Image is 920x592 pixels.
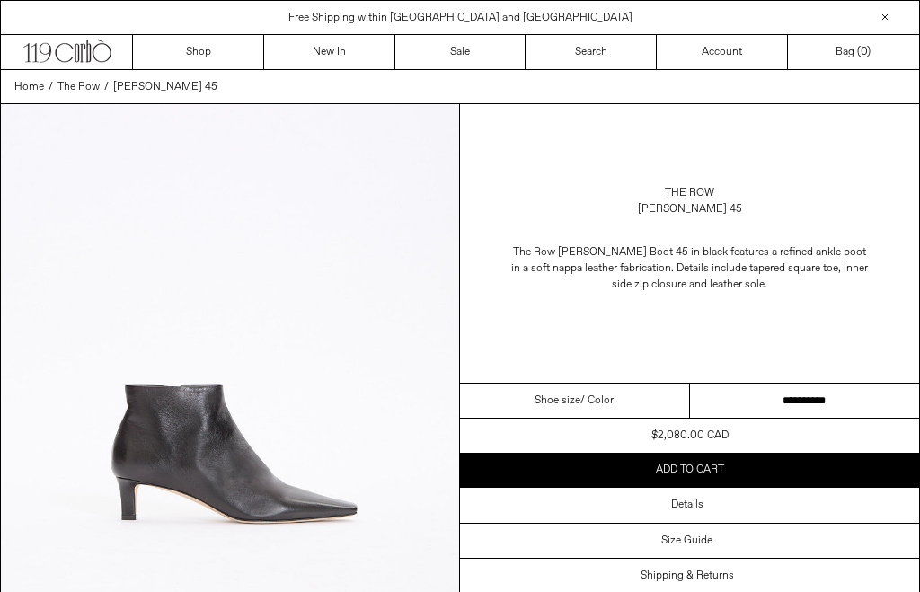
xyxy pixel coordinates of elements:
span: Shoe size [535,393,580,409]
a: Search [526,35,657,69]
a: Sale [395,35,526,69]
a: Free Shipping within [GEOGRAPHIC_DATA] and [GEOGRAPHIC_DATA] [288,11,632,25]
a: Shop [133,35,264,69]
a: Bag () [788,35,919,69]
p: The Row [PERSON_NAME] Boot 45 in black features a refined ankle boot in a soft nappa leather fabr... [510,235,870,302]
span: 0 [861,45,867,59]
a: Account [657,35,788,69]
h3: Details [671,499,703,511]
button: Add to cart [460,453,919,487]
span: ) [861,44,871,60]
span: Home [14,80,44,94]
span: Add to cart [656,463,724,477]
h3: Size Guide [661,535,712,547]
a: The Row [57,79,100,95]
span: / Color [580,393,614,409]
div: [PERSON_NAME] 45 [638,201,742,217]
a: The Row [665,185,714,201]
span: The Row [57,80,100,94]
span: / [104,79,109,95]
span: [PERSON_NAME] 45 [113,80,217,94]
a: Home [14,79,44,95]
span: / [49,79,53,95]
h3: Shipping & Returns [641,570,734,582]
div: $2,080.00 CAD [651,428,729,444]
a: New In [264,35,395,69]
a: [PERSON_NAME] 45 [113,79,217,95]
